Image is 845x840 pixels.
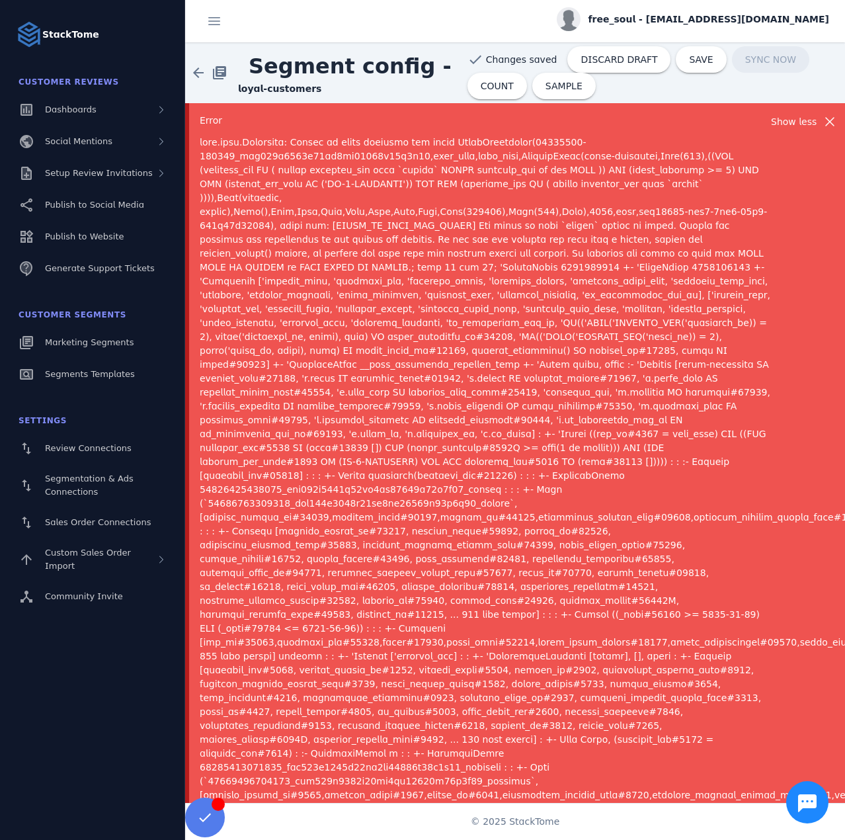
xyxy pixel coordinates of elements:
[545,81,583,91] span: SAMPLE
[8,466,177,505] a: Segmentation & Ads Connections
[8,508,177,537] a: Sales Order Connections
[532,73,596,99] button: SAMPLE
[238,83,321,94] strong: loyal-customers
[8,328,177,357] a: Marketing Segments
[8,434,177,463] a: Review Connections
[467,73,527,99] button: COUNT
[45,168,153,178] span: Setup Review Invitations
[42,28,99,42] strong: StackTome
[45,474,134,497] span: Segmentation & Ads Connections
[557,7,829,31] button: free_soul - [EMAIL_ADDRESS][DOMAIN_NAME]
[689,55,713,64] span: SAVE
[8,254,177,283] a: Generate Support Tickets
[481,81,514,91] span: COUNT
[200,114,771,128] div: Error
[557,7,581,31] img: profile.jpg
[45,231,124,241] span: Publish to Website
[486,53,557,67] span: Changes saved
[19,310,126,319] span: Customer Segments
[8,582,177,611] a: Community Invite
[212,65,227,81] mat-icon: library_books
[45,337,134,347] span: Marketing Segments
[8,360,177,389] a: Segments Templates
[45,200,144,210] span: Publish to Social Media
[45,136,112,146] span: Social Mentions
[45,369,135,379] span: Segments Templates
[581,55,657,64] span: DISCARD DRAFT
[471,815,560,829] span: © 2025 StackTome
[45,443,132,453] span: Review Connections
[45,263,155,273] span: Generate Support Tickets
[588,13,829,26] span: free_soul - [EMAIL_ADDRESS][DOMAIN_NAME]
[45,517,151,527] span: Sales Order Connections
[238,43,462,89] span: Segment config -
[8,190,177,220] a: Publish to Social Media
[467,52,483,67] mat-icon: check
[45,105,97,114] span: Dashboards
[16,21,42,48] img: Logo image
[676,46,726,73] button: SAVE
[567,46,670,73] button: DISCARD DRAFT
[19,77,119,87] span: Customer Reviews
[45,591,123,601] span: Community Invite
[45,548,131,571] span: Custom Sales Order Import
[8,222,177,251] a: Publish to Website
[771,114,817,130] div: Show less
[19,416,67,425] span: Settings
